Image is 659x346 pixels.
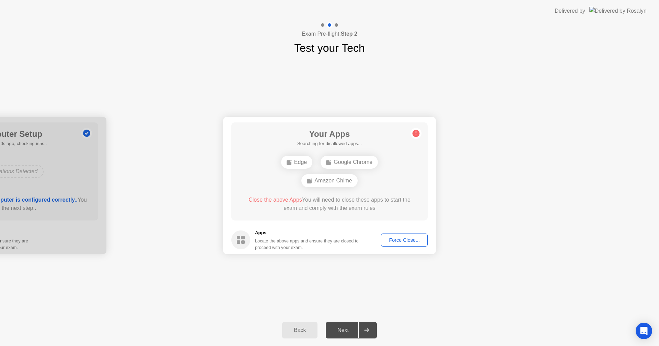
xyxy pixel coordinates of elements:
div: Delivered by [555,7,585,15]
span: Close the above Apps [248,197,302,203]
button: Next [326,322,377,338]
h1: Your Apps [297,128,362,140]
img: Delivered by Rosalyn [589,7,647,15]
h5: Apps [255,229,359,236]
h5: Searching for disallowed apps... [297,140,362,147]
div: Locate the above apps and ensure they are closed to proceed with your exam. [255,238,359,251]
h1: Test your Tech [294,40,365,56]
div: Google Chrome [321,156,378,169]
div: Edge [281,156,312,169]
div: Amazon Chime [301,174,357,187]
div: Open Intercom Messenger [636,323,652,339]
button: Back [282,322,317,338]
button: Force Close... [381,234,428,247]
div: You will need to close these apps to start the exam and comply with the exam rules [241,196,418,212]
div: Force Close... [383,237,425,243]
div: Next [328,327,358,333]
h4: Exam Pre-flight: [302,30,357,38]
div: Back [284,327,315,333]
b: Step 2 [341,31,357,37]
